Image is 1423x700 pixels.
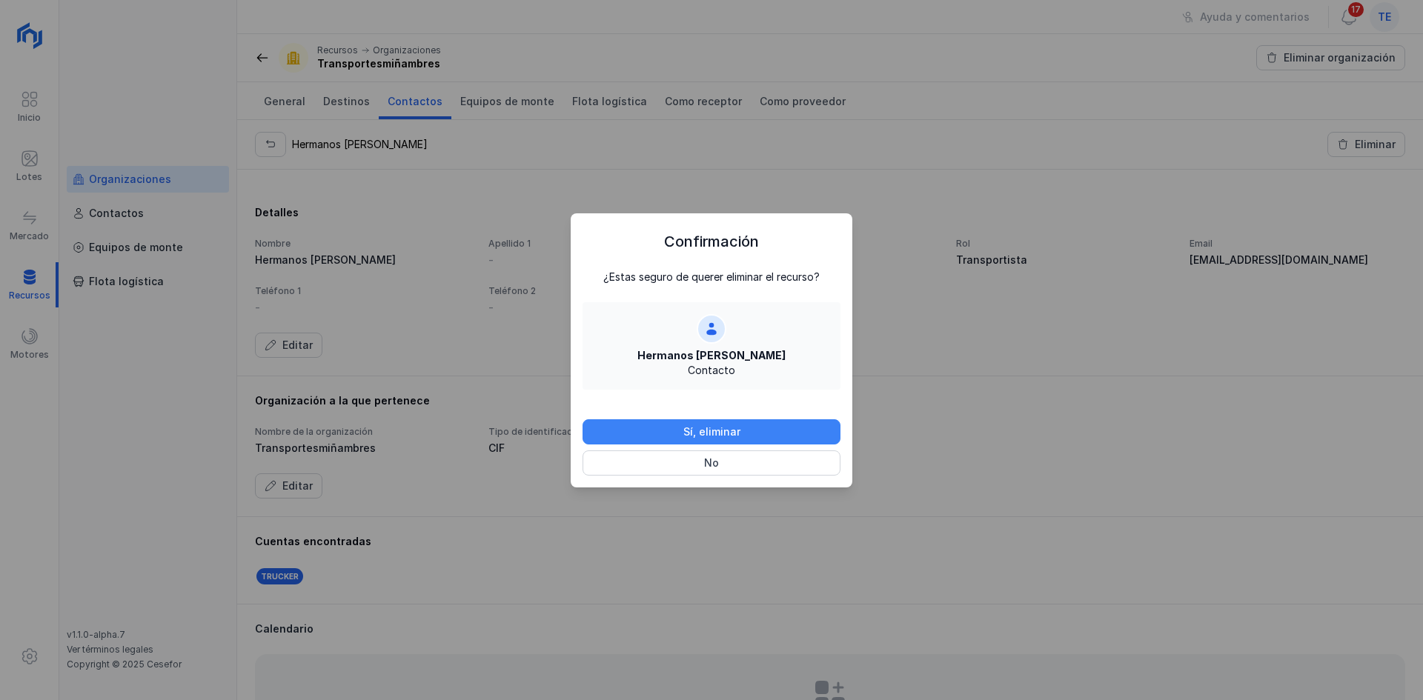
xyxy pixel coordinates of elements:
div: ¿Estas seguro de querer eliminar el recurso? [603,270,820,284]
div: No [704,456,719,470]
button: No [583,450,840,476]
div: Hermanos [PERSON_NAME] [637,348,786,363]
div: Contacto [688,363,735,378]
div: Sí, eliminar [683,424,740,439]
div: Confirmación [664,231,759,252]
button: Sí, eliminar [583,419,840,444]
